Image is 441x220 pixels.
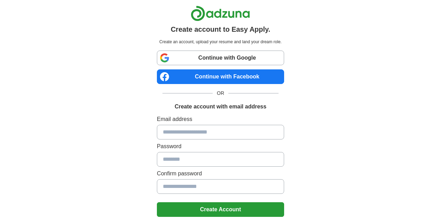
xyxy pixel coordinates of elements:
button: Create Account [157,202,284,217]
label: Email address [157,115,284,123]
label: Confirm password [157,169,284,178]
a: Continue with Google [157,51,284,65]
h1: Create account with email address [175,103,266,111]
img: Adzuna logo [191,6,250,21]
span: OR [213,90,228,97]
h1: Create account to Easy Apply. [171,24,271,35]
a: Continue with Facebook [157,69,284,84]
label: Password [157,142,284,151]
p: Create an account, upload your resume and land your dream role. [158,39,283,45]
